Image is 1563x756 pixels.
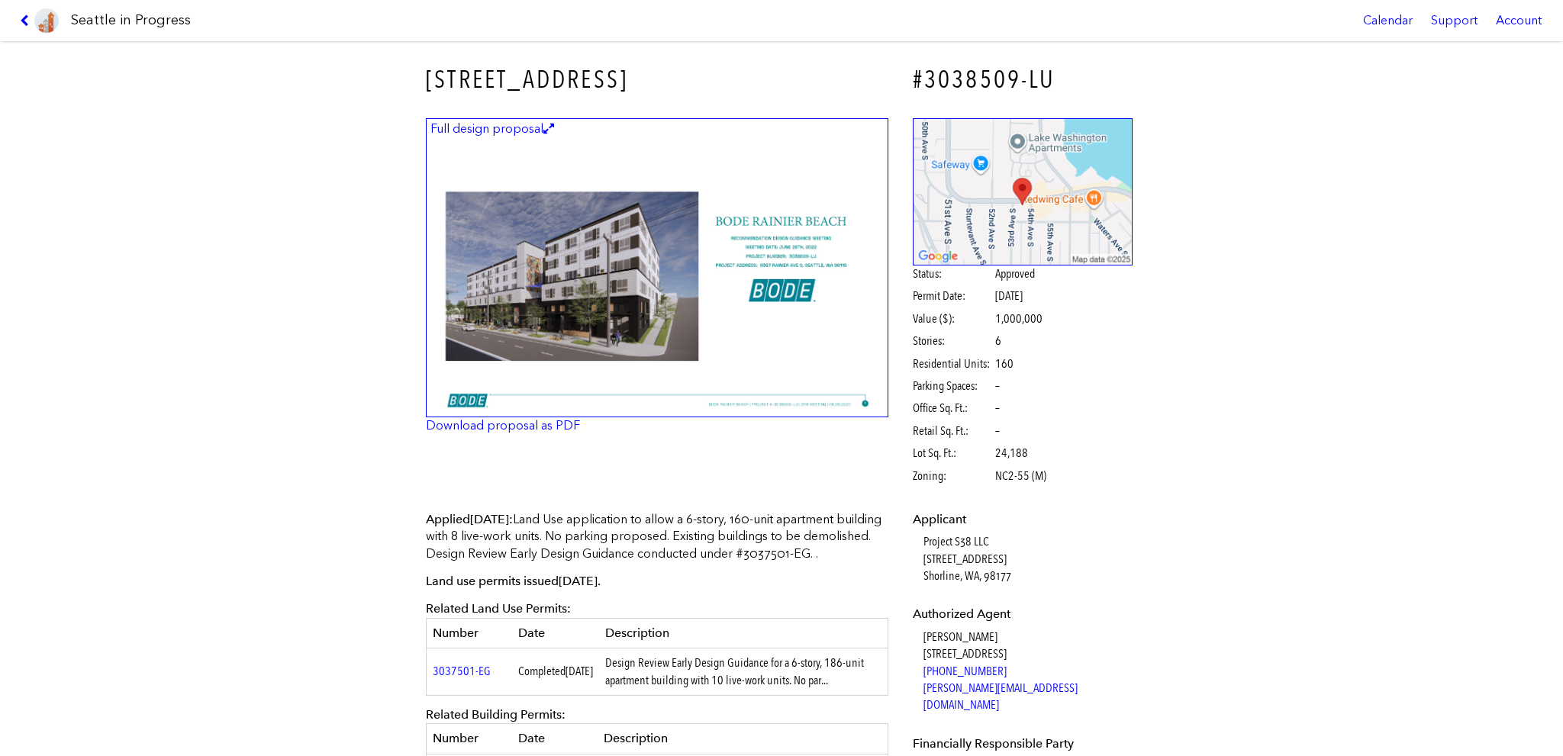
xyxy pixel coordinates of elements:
[512,724,598,754] th: Date
[995,468,1046,484] span: NC2-55 (M)
[995,445,1028,462] span: 24,188
[995,400,1000,417] span: –
[913,468,993,484] span: Zoning:
[512,648,599,696] td: Completed
[470,512,509,526] span: [DATE]
[426,63,888,97] h3: [STREET_ADDRESS]
[913,400,993,417] span: Office Sq. Ft.:
[426,512,513,526] span: Applied :
[512,618,599,648] th: Date
[913,423,993,439] span: Retail Sq. Ft.:
[426,707,566,722] span: Related Building Permits:
[34,8,59,33] img: favicon-96x96.png
[598,724,888,754] th: Description
[913,735,1133,752] dt: Financially Responsible Party
[427,618,512,648] th: Number
[913,355,993,372] span: Residential Units:
[71,11,191,30] h1: Seattle in Progress
[995,423,1000,439] span: –
[913,265,993,282] span: Status:
[428,121,556,137] figcaption: Full design proposal
[566,664,593,678] span: [DATE]
[599,618,888,648] th: Description
[995,355,1014,372] span: 160
[923,533,1133,584] dd: Project S38 LLC [STREET_ADDRESS] Shorline, WA, 98177
[995,288,1023,303] span: [DATE]
[913,445,993,462] span: Lot Sq. Ft.:
[426,573,888,590] p: Land use permits issued .
[913,333,993,349] span: Stories:
[923,629,1133,714] dd: [PERSON_NAME] [STREET_ADDRESS]
[913,288,993,304] span: Permit Date:
[427,724,512,754] th: Number
[913,63,1133,97] h4: #3038509-LU
[599,648,888,696] td: Design Review Early Design Guidance for a 6-story, 186-unit apartment building with 10 live-work ...
[913,511,1133,528] dt: Applicant
[559,574,598,588] span: [DATE]
[913,606,1133,622] dt: Authorized Agent
[426,511,888,562] p: Land Use application to allow a 6-story, 160-unit apartment building with 8 live-work units. No p...
[426,418,580,433] a: Download proposal as PDF
[913,378,993,394] span: Parking Spaces:
[426,601,571,616] span: Related Land Use Permits:
[913,118,1133,265] img: staticmap
[433,664,491,678] a: 3037501-EG
[995,265,1035,282] span: Approved
[995,378,1000,394] span: –
[995,310,1043,327] span: 1,000,000
[913,310,993,327] span: Value ($):
[426,118,888,418] a: Full design proposal
[923,680,1078,712] a: [PERSON_NAME][EMAIL_ADDRESS][DOMAIN_NAME]
[426,118,888,418] img: 1.jpg
[995,333,1001,349] span: 6
[923,664,1007,678] a: [PHONE_NUMBER]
